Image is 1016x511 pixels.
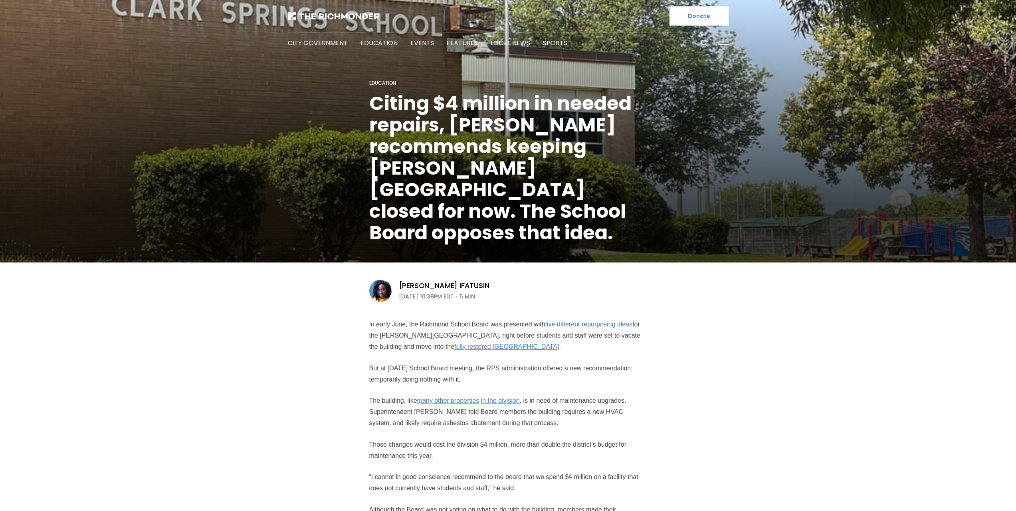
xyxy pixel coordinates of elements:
a: Local News [491,38,530,48]
p: But at [DATE] School Board meeting, the RPS administration offered a new recommendation: temporar... [369,363,647,385]
span: 5 min [459,292,475,301]
a: Events [410,38,434,48]
a: Education [360,38,398,48]
h1: Citing $4 million in needed repairs, [PERSON_NAME] recommends keeping [PERSON_NAME][GEOGRAPHIC_DA... [369,93,647,244]
a: in the division [484,397,524,405]
a: five different repurposing ideas [549,320,638,328]
p: “I cannot in good conscience recommend to the board that we spend $4 million on a facility that d... [369,471,647,494]
a: City Government [288,38,348,48]
a: many other properties [418,397,482,405]
a: Sports [543,38,567,48]
time: [DATE] 10:39PM EDT [399,292,454,301]
p: Those changes would cost the division $4 million, more than double the district’s budget for main... [369,439,647,461]
a: Education [369,80,396,86]
a: Donate [669,6,729,26]
a: fully restored [GEOGRAPHIC_DATA] [456,343,559,351]
a: [PERSON_NAME] Ifatusin [399,281,489,290]
a: Features [447,38,478,48]
img: Victoria A. Ifatusin [369,280,392,302]
p: In early June, the Richmond School Board was presented with for the [PERSON_NAME][GEOGRAPHIC_DATA... [369,319,647,352]
p: The building, like , is in need of maintenance upgrades. Superintendent [PERSON_NAME] told Board ... [369,395,647,429]
button: Search this site [699,37,711,49]
img: The Richmonder [288,12,380,20]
